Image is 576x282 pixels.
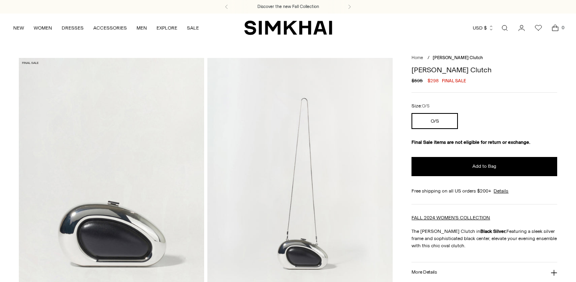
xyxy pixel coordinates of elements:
[13,19,24,37] a: NEW
[34,19,52,37] a: WOMEN
[244,20,332,36] a: SIMKHAI
[494,187,508,195] a: Details
[187,19,199,37] a: SALE
[411,55,557,62] nav: breadcrumbs
[411,157,557,176] button: Add to Bag
[62,19,84,37] a: DRESSES
[411,215,490,220] a: FALL 2024 WOMEN'S COLLECTION
[427,55,429,62] div: /
[473,19,494,37] button: USD $
[411,102,429,110] label: Size:
[136,19,147,37] a: MEN
[530,20,546,36] a: Wishlist
[433,55,483,60] span: [PERSON_NAME] Clutch
[411,66,557,73] h1: [PERSON_NAME] Clutch
[547,20,563,36] a: Open cart modal
[411,187,557,195] div: Free shipping on all US orders $200+
[93,19,127,37] a: ACCESSORIES
[422,103,429,109] span: O/S
[480,228,506,234] strong: Black Silver.
[411,139,530,145] strong: Final Sale items are not eligible for return or exchange.
[514,20,530,36] a: Go to the account page
[497,20,513,36] a: Open search modal
[411,113,458,129] button: O/S
[411,270,437,275] h3: More Details
[559,24,566,31] span: 0
[257,4,319,10] a: Discover the new Fall Collection
[157,19,177,37] a: EXPLORE
[472,163,496,170] span: Add to Bag
[411,228,557,249] p: The [PERSON_NAME] Clutch in Featuring a sleek silver frame and sophisticated black center, elevat...
[427,77,439,84] span: $298
[411,55,423,60] a: Home
[411,77,423,84] s: $595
